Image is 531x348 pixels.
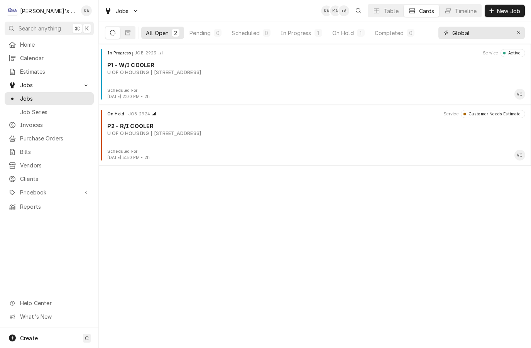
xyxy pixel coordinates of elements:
[461,110,525,118] div: Object Status
[5,65,94,78] a: Estimates
[501,49,525,57] div: Object Status
[5,38,94,51] a: Home
[107,149,150,155] div: Object Extra Context Footer Label
[5,22,94,35] button: Search anything⌘K
[20,95,90,103] span: Jobs
[359,29,363,37] div: 1
[5,200,94,213] a: Reports
[102,149,528,161] div: Card Footer
[107,88,150,100] div: Card Footer Extra Context
[116,7,129,15] span: Jobs
[466,111,521,117] div: Customer Needs Estimate
[375,29,404,37] div: Completed
[107,69,525,76] div: Object Subtext
[20,41,90,49] span: Home
[20,203,90,211] span: Reports
[483,49,525,57] div: Card Header Secondary Content
[20,161,90,169] span: Vendors
[151,69,201,76] div: Object Subtext Secondary
[102,61,528,76] div: Card Body
[102,49,528,57] div: Card Header
[99,105,531,166] div: Job Card: JOB-2924
[512,27,525,39] button: Erase input
[107,88,150,94] div: Object Extra Context Footer Label
[20,68,90,76] span: Estimates
[20,335,38,341] span: Create
[281,29,311,37] div: In Progress
[215,29,220,37] div: 0
[5,310,94,323] a: Go to What's New
[321,5,332,16] div: KA
[107,130,149,137] div: Object Subtext Primary
[452,27,510,39] input: Keyword search
[102,88,528,100] div: Card Footer
[20,188,78,196] span: Pricebook
[321,5,332,16] div: Korey Austin's Avatar
[107,61,525,69] div: Object Title
[455,7,477,15] div: Timeline
[107,49,163,57] div: Card Header Primary Content
[20,313,89,321] span: What's New
[19,24,61,32] span: Search anything
[20,54,90,62] span: Calendar
[20,81,78,89] span: Jobs
[151,130,201,137] div: Object Subtext Secondary
[107,122,525,130] div: Object Title
[107,50,133,56] div: Object State
[99,44,531,105] div: Job Card: JOB-2923
[330,5,341,16] div: Korey Austin's Avatar
[107,155,150,160] span: [DATE] 3:30 PM • 2h
[443,110,525,118] div: Card Header Secondary Content
[107,130,525,137] div: Object Subtext
[20,299,89,307] span: Help Center
[5,186,94,199] a: Go to Pricebook
[332,29,354,37] div: On Hold
[107,94,150,99] span: [DATE] 2:00 PM • 2h
[7,5,18,16] div: C
[81,5,92,16] div: Korey Austin's Avatar
[5,132,94,145] a: Purchase Orders
[5,297,94,309] a: Go to Help Center
[20,148,90,156] span: Bills
[135,50,156,56] div: Object ID
[102,110,528,118] div: Card Header
[5,79,94,91] a: Go to Jobs
[7,5,18,16] div: Clay's Refrigeration's Avatar
[5,172,94,185] a: Clients
[338,5,349,16] div: + 6
[20,7,77,15] div: [PERSON_NAME]'s Refrigeration
[20,175,90,183] span: Clients
[20,108,90,116] span: Job Series
[485,5,525,17] button: New Job
[20,121,90,129] span: Invoices
[419,7,435,15] div: Cards
[514,89,525,100] div: VC
[514,150,525,160] div: VC
[107,111,126,117] div: Object State
[173,29,178,37] div: 2
[74,24,80,32] span: ⌘
[129,111,150,117] div: Object ID
[5,118,94,131] a: Invoices
[514,89,525,100] div: Card Footer Primary Content
[443,111,459,117] div: Object Extra Context Header
[5,106,94,118] a: Job Series
[20,134,90,142] span: Purchase Orders
[514,89,525,100] div: Valente Castillo's Avatar
[316,29,321,37] div: 1
[506,50,521,56] div: Active
[483,50,498,56] div: Object Extra Context Header
[408,29,413,37] div: 0
[514,150,525,160] div: Valente Castillo's Avatar
[5,92,94,105] a: Jobs
[189,29,211,37] div: Pending
[107,155,150,161] div: Object Extra Context Footer Value
[146,29,169,37] div: All Open
[5,159,94,172] a: Vendors
[495,7,522,15] span: New Job
[384,7,399,15] div: Table
[107,110,156,118] div: Card Header Primary Content
[232,29,259,37] div: Scheduled
[107,69,149,76] div: Object Subtext Primary
[330,5,341,16] div: KA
